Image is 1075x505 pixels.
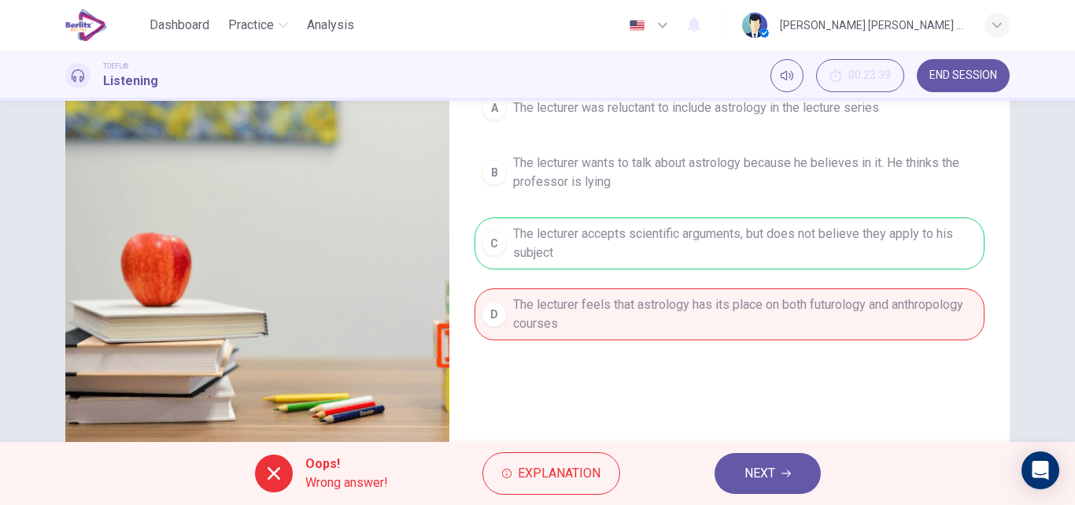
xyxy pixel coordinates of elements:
div: Hide [816,59,904,92]
img: en [627,20,647,32]
div: Mute [770,59,803,92]
button: Dashboard [143,11,216,39]
span: 00:23:39 [848,69,891,82]
span: END SESSION [929,69,997,82]
span: Analysis [307,16,354,35]
span: NEXT [744,462,775,485]
button: NEXT [715,453,821,494]
button: Explanation [482,452,620,495]
button: Practice [222,11,294,39]
h1: Listening [103,72,158,91]
img: Listen to this clip about Astrology and answer the following questions: [65,76,449,459]
img: EduSynch logo [65,9,107,41]
span: Practice [228,16,274,35]
span: Wrong answer! [305,473,388,492]
span: Dashboard [150,16,209,35]
div: Open Intercom Messenger [1021,451,1059,489]
span: TOEFL® [103,61,128,72]
img: Profile picture [742,13,767,38]
div: [PERSON_NAME] [PERSON_NAME] Toledo [780,16,966,35]
button: Analysis [301,11,360,39]
span: Explanation [518,462,600,485]
a: EduSynch logo [65,9,143,41]
button: END SESSION [917,59,1010,92]
span: Oops! [305,455,388,473]
button: 00:23:39 [816,59,904,92]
